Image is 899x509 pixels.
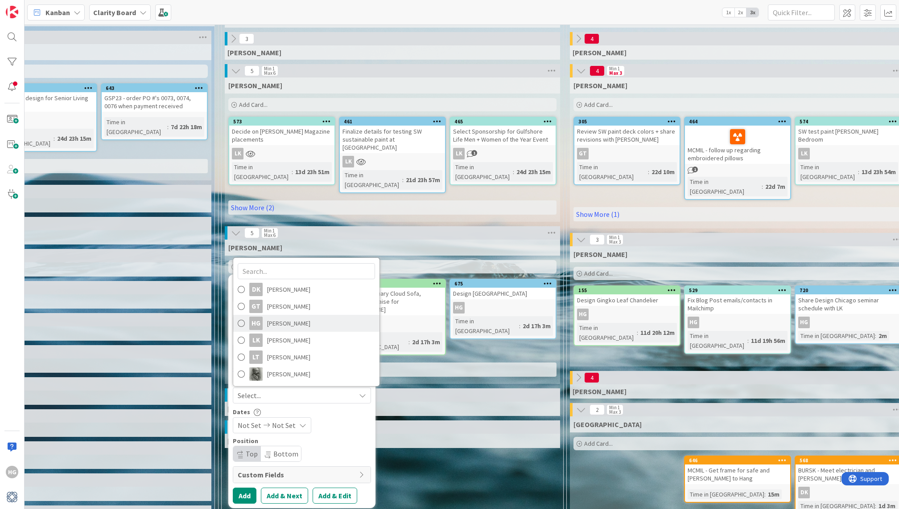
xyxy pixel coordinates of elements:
div: Time in [GEOGRAPHIC_DATA] [453,316,519,336]
button: Add & Next [261,488,308,504]
div: Max 3 [609,410,621,414]
div: LT [249,350,263,364]
div: HG [574,309,680,320]
span: Add Card... [239,101,268,109]
div: 529Fix Blog Post emails/contacts in Mailchimp [685,286,790,314]
span: Philip [573,387,627,396]
div: HG [340,318,445,330]
div: 646 [689,457,790,464]
span: [PERSON_NAME] [267,317,310,330]
div: Max 3 [609,71,622,75]
span: [PERSON_NAME] [267,300,310,313]
div: 13d 23h 51m [293,167,332,177]
span: Add Card... [584,440,613,448]
span: [PERSON_NAME] [267,334,310,347]
div: DK [249,283,263,296]
span: 5 [244,228,260,238]
span: : [519,321,520,331]
div: Time in [GEOGRAPHIC_DATA] [688,489,764,499]
span: 3 [590,234,605,245]
div: Time in [GEOGRAPHIC_DATA] [688,331,747,350]
span: Bottom [273,449,298,458]
div: 543 [344,281,445,287]
div: HG [685,317,790,328]
div: 2d 17h 3m [410,337,442,347]
div: Design Gingko Leaf Chandelier [574,294,680,306]
b: Clarity Board [93,8,136,17]
span: 5 [244,65,260,76]
span: Position [233,438,258,444]
span: : [764,489,766,499]
div: Design [GEOGRAPHIC_DATA] [450,288,556,299]
div: 465Select Sponsorship for Gulfshore Life Men + Women of the Year Event [450,118,556,145]
div: 461 [340,118,445,126]
div: 24d 23h 15m [514,167,553,177]
a: DK[PERSON_NAME] [233,281,379,298]
a: HG[PERSON_NAME] [233,315,379,332]
div: MCMIL - Get frame for safe and [PERSON_NAME] to Hang [685,464,790,484]
div: Time in [GEOGRAPHIC_DATA] [342,170,402,190]
div: 573 [233,118,334,125]
div: Fix Blog Post emails/contacts in Mailchimp [685,294,790,314]
div: HG [798,317,810,328]
div: 461Finalize details for testing SW sustainable paint at [GEOGRAPHIC_DATA] [340,118,445,153]
button: Add & Edit [313,488,357,504]
span: 2x [734,8,746,17]
div: GT [577,148,589,159]
div: Min 1 [609,235,620,240]
span: Kanban [45,7,70,18]
div: 543 [340,280,445,288]
div: 573 [229,118,334,126]
div: 465 [450,118,556,126]
img: avatar [6,491,18,503]
img: Visit kanbanzone.com [6,6,18,18]
div: 155 [574,286,680,294]
span: : [637,328,638,338]
div: HG [249,317,263,330]
span: Owner [233,379,252,386]
div: 7d 22h 18m [169,122,204,132]
span: 3 [239,33,254,44]
div: 675 [450,280,556,288]
div: 15m [766,489,782,499]
div: Min 1 [609,405,620,410]
a: Show More (2) [228,362,557,377]
span: Lisa K. [228,81,282,90]
span: Dates [233,409,250,415]
span: 3x [746,8,759,17]
a: LT[PERSON_NAME] [233,349,379,366]
span: Lisa K. [573,81,627,90]
div: Time in [GEOGRAPHIC_DATA] [688,177,762,196]
span: 4 [584,33,599,44]
div: 461 [344,118,445,125]
div: 24d 23h 15m [55,134,94,143]
div: LK [342,156,354,167]
span: : [858,167,859,177]
div: 11d 19h 56m [749,336,788,346]
span: Support [19,1,41,12]
div: Select Sponsorship for Gulfshore Life Men + Women of the Year Event [450,126,556,145]
div: 305 [574,118,680,126]
div: 305 [578,118,680,125]
div: MCMIL - follow up regarding embroidered pillows [685,126,790,164]
div: Min 1 [264,228,275,233]
span: 4 [590,65,605,76]
span: : [875,331,876,341]
div: 543Design Sanctuary Cloud Sofa, Ottoman + Chaise for [PERSON_NAME] [340,280,445,315]
span: 2 [590,404,605,415]
div: 2d 17h 3m [520,321,553,331]
div: 22d 7m [763,182,788,191]
div: 22d 10m [649,167,677,177]
span: Custom Fields [238,469,355,480]
div: Max 3 [609,240,621,244]
span: Not Set [238,420,261,431]
div: 529 [689,287,790,293]
div: HG [453,302,465,314]
div: Time in [GEOGRAPHIC_DATA] [577,162,648,182]
span: Hannah [228,243,282,252]
img: PA [249,367,263,381]
div: LK [450,148,556,159]
a: Show More (2) [228,200,557,215]
div: 305Review SW paint deck colors + share revisions with [PERSON_NAME] [574,118,680,145]
div: 13d 23h 54m [859,167,898,177]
